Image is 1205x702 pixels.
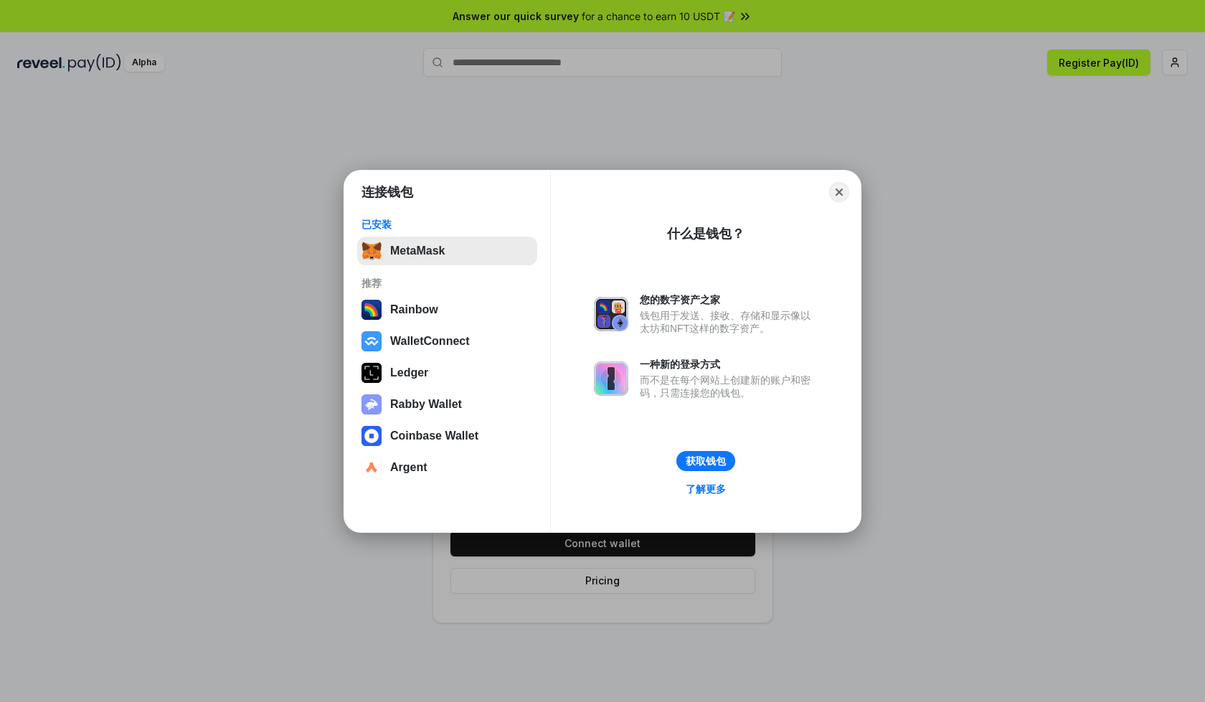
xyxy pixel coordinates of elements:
[361,331,382,351] img: svg+xml,%3Csvg%20width%3D%2228%22%20height%3D%2228%22%20viewBox%3D%220%200%2028%2028%22%20fill%3D...
[677,480,734,498] a: 了解更多
[640,309,818,335] div: 钱包用于发送、接收、存储和显示像以太坊和NFT这样的数字资产。
[357,237,537,265] button: MetaMask
[594,361,628,396] img: svg+xml,%3Csvg%20xmlns%3D%22http%3A%2F%2Fwww.w3.org%2F2000%2Fsvg%22%20fill%3D%22none%22%20viewBox...
[361,184,413,201] h1: 连接钱包
[686,455,726,468] div: 获取钱包
[390,335,470,348] div: WalletConnect
[686,483,726,495] div: 了解更多
[357,390,537,419] button: Rabby Wallet
[357,453,537,482] button: Argent
[361,277,533,290] div: 推荐
[676,451,735,471] button: 获取钱包
[594,297,628,331] img: svg+xml,%3Csvg%20xmlns%3D%22http%3A%2F%2Fwww.w3.org%2F2000%2Fsvg%22%20fill%3D%22none%22%20viewBox...
[361,394,382,414] img: svg+xml,%3Csvg%20xmlns%3D%22http%3A%2F%2Fwww.w3.org%2F2000%2Fsvg%22%20fill%3D%22none%22%20viewBox...
[390,430,478,442] div: Coinbase Wallet
[361,300,382,320] img: svg+xml,%3Csvg%20width%3D%22120%22%20height%3D%22120%22%20viewBox%3D%220%200%20120%20120%22%20fil...
[390,245,445,257] div: MetaMask
[357,295,537,324] button: Rainbow
[357,422,537,450] button: Coinbase Wallet
[640,374,818,399] div: 而不是在每个网站上创建新的账户和密码，只需连接您的钱包。
[361,218,533,231] div: 已安装
[390,461,427,474] div: Argent
[357,327,537,356] button: WalletConnect
[361,426,382,446] img: svg+xml,%3Csvg%20width%3D%2228%22%20height%3D%2228%22%20viewBox%3D%220%200%2028%2028%22%20fill%3D...
[640,358,818,371] div: 一种新的登录方式
[361,241,382,261] img: svg+xml,%3Csvg%20fill%3D%22none%22%20height%3D%2233%22%20viewBox%3D%220%200%2035%2033%22%20width%...
[390,398,462,411] div: Rabby Wallet
[640,293,818,306] div: 您的数字资产之家
[390,366,428,379] div: Ledger
[361,457,382,478] img: svg+xml,%3Csvg%20width%3D%2228%22%20height%3D%2228%22%20viewBox%3D%220%200%2028%2028%22%20fill%3D...
[829,182,849,202] button: Close
[667,225,745,242] div: 什么是钱包？
[390,303,438,316] div: Rainbow
[361,363,382,383] img: svg+xml,%3Csvg%20xmlns%3D%22http%3A%2F%2Fwww.w3.org%2F2000%2Fsvg%22%20width%3D%2228%22%20height%3...
[357,359,537,387] button: Ledger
